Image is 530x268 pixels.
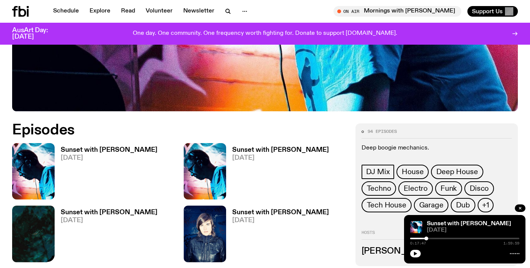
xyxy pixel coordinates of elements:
span: House [402,168,423,176]
a: Sunset with [PERSON_NAME] [427,221,511,227]
button: On AirMornings with [PERSON_NAME] [333,6,461,17]
span: DJ Mix [366,168,390,176]
a: Volunteer [141,6,177,17]
h2: Hosts [362,231,512,240]
span: Deep House [436,168,478,176]
a: Tech House [362,198,412,212]
a: Garage [414,198,449,212]
span: Techno [367,184,391,193]
a: Dub [451,198,475,212]
a: Explore [85,6,115,17]
a: Disco [464,181,494,196]
a: Schedule [49,6,83,17]
span: [DATE] [232,155,329,161]
span: [DATE] [232,217,329,224]
a: Newsletter [179,6,219,17]
a: DJ Mix [362,165,395,179]
span: Funk [440,184,457,193]
a: Read [116,6,140,17]
img: Simon Caldwell stands side on, looking downwards. He has headphones on. Behind him is a brightly ... [12,143,55,199]
a: Sunset with [PERSON_NAME][DATE] [55,209,157,262]
span: 0:17:47 [410,242,426,245]
img: Simon Caldwell stands side on, looking downwards. He has headphones on. Behind him is a brightly ... [410,221,422,233]
span: [DATE] [61,217,157,224]
button: +1 [478,198,494,212]
span: Garage [419,201,444,209]
span: +1 [482,201,489,209]
h3: Sunset with [PERSON_NAME] [232,209,329,216]
span: Electro [404,184,428,193]
a: Sunset with [PERSON_NAME][DATE] [226,147,329,199]
a: House [396,165,429,179]
h2: Episodes [12,123,346,137]
a: Sunset with [PERSON_NAME][DATE] [55,147,157,199]
p: Deep boogie mechanics. [362,145,512,152]
a: Sunset with [PERSON_NAME][DATE] [226,209,329,262]
p: One day. One community. One frequency worth fighting for. Donate to support [DOMAIN_NAME]. [133,30,397,37]
span: Support Us [472,8,503,15]
a: Deep House [431,165,483,179]
img: Simon Caldwell stands side on, looking downwards. He has headphones on. Behind him is a brightly ... [184,143,226,199]
a: Techno [362,181,396,196]
span: Disco [470,184,489,193]
span: [DATE] [427,227,519,233]
h3: [PERSON_NAME] [362,247,512,256]
a: Electro [398,181,433,196]
h3: AusArt Day: [DATE] [12,27,61,40]
h3: Sunset with [PERSON_NAME] [61,209,157,216]
h3: Sunset with [PERSON_NAME] [232,147,329,153]
button: Support Us [467,6,518,17]
span: 1:59:59 [503,242,519,245]
h3: Sunset with [PERSON_NAME] [61,147,157,153]
a: Funk [435,181,462,196]
span: Dub [456,201,470,209]
span: [DATE] [61,155,157,161]
span: 94 episodes [368,129,397,134]
span: Tech House [367,201,406,209]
